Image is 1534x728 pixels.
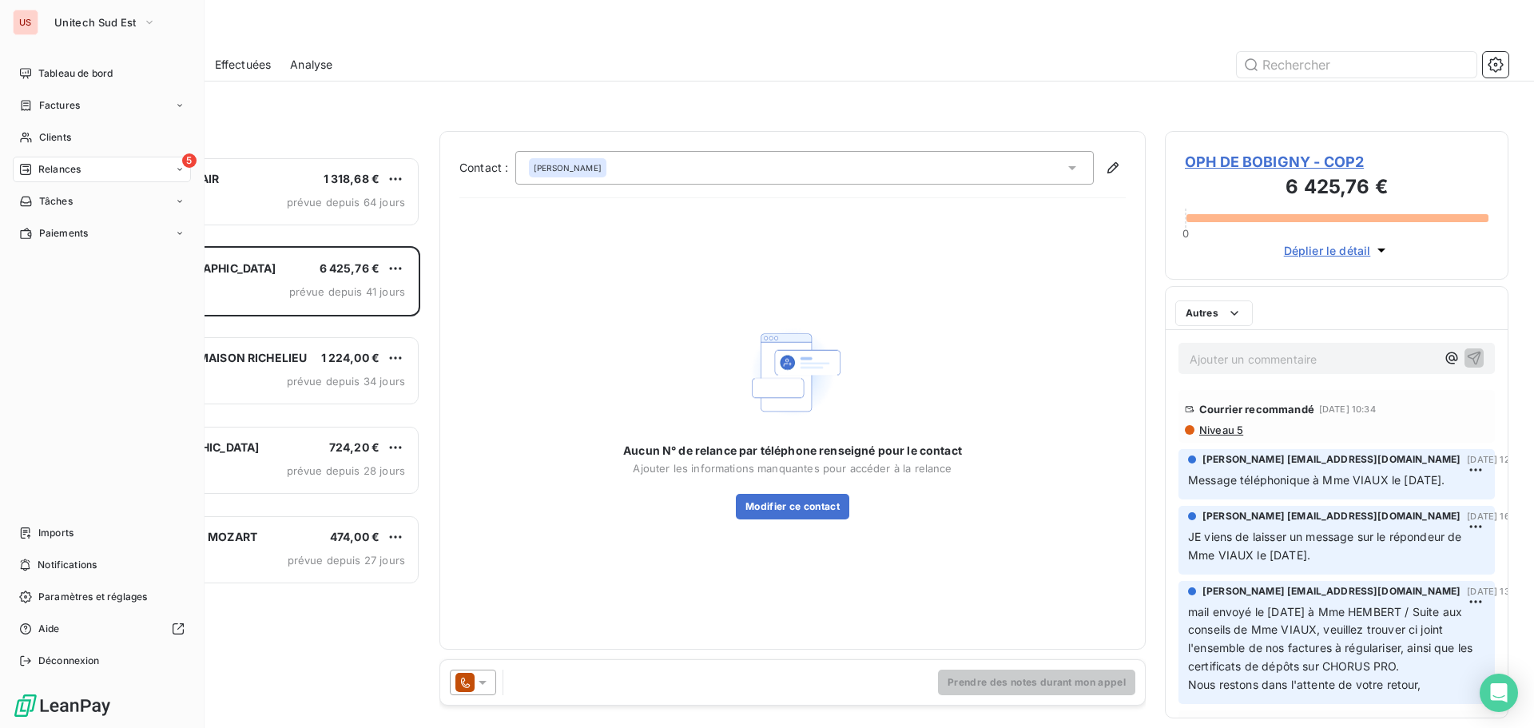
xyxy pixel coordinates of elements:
[1188,473,1445,487] span: Message téléphonique à Mme VIAUX le [DATE].
[534,162,602,173] span: [PERSON_NAME]
[321,351,380,364] span: 1 224,00 €
[287,196,405,209] span: prévue depuis 64 jours
[1284,242,1371,259] span: Déplier le détail
[1467,455,1524,464] span: [DATE] 12:52
[1467,511,1524,521] span: [DATE] 16:24
[182,153,197,168] span: 5
[38,66,113,81] span: Tableau de bord
[1199,403,1314,416] span: Courrier recommandé
[741,321,844,424] img: Empty state
[1319,404,1376,414] span: [DATE] 10:34
[1185,173,1488,205] h3: 6 425,76 €
[39,194,73,209] span: Tâches
[38,622,60,636] span: Aide
[287,464,405,477] span: prévue depuis 28 jours
[623,443,962,459] span: Aucun N° de relance par téléphone renseigné pour le contact
[1198,424,1243,436] span: Niveau 5
[39,226,88,241] span: Paiements
[1480,674,1518,712] div: Open Intercom Messenger
[1188,678,1421,691] span: Nous restons dans l'attente de votre retour,
[329,440,380,454] span: 724,20 €
[330,530,380,543] span: 474,00 €
[289,285,405,298] span: prévue depuis 41 jours
[77,157,420,728] div: grid
[38,590,147,604] span: Paramètres et réglages
[459,160,515,176] label: Contact :
[1202,584,1460,599] span: [PERSON_NAME] [EMAIL_ADDRESS][DOMAIN_NAME]
[1188,530,1465,562] span: JE viens de laisser un message sur le répondeur de Mme VIAUX le [DATE].
[1185,151,1488,173] span: OPH DE BOBIGNY - COP2
[287,375,405,388] span: prévue depuis 34 jours
[320,261,380,275] span: 6 425,76 €
[13,10,38,35] div: US
[38,654,100,668] span: Déconnexion
[633,462,952,475] span: Ajouter les informations manquantes pour accéder à la relance
[736,494,849,519] button: Modifier ce contact
[938,670,1135,695] button: Prendre des notes durant mon appel
[288,554,405,567] span: prévue depuis 27 jours
[1202,452,1460,467] span: [PERSON_NAME] [EMAIL_ADDRESS][DOMAIN_NAME]
[13,616,191,642] a: Aide
[1182,227,1189,240] span: 0
[1279,241,1395,260] button: Déplier le détail
[38,558,97,572] span: Notifications
[324,172,380,185] span: 1 318,68 €
[54,16,137,29] span: Unitech Sud Est
[38,526,74,540] span: Imports
[215,57,272,73] span: Effectuées
[39,98,80,113] span: Factures
[1237,52,1476,78] input: Rechercher
[39,130,71,145] span: Clients
[1188,605,1476,674] span: mail envoyé le [DATE] à Mme HEMBERT / Suite aux conseils de Mme VIAUX, veuillez trouver ci joint ...
[38,162,81,177] span: Relances
[1467,587,1522,596] span: [DATE] 13:21
[1202,509,1460,523] span: [PERSON_NAME] [EMAIL_ADDRESS][DOMAIN_NAME]
[290,57,332,73] span: Analyse
[13,693,112,718] img: Logo LeanPay
[113,351,307,364] span: SAS RUEIL MALMAISON RICHELIEU
[1175,300,1253,326] button: Autres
